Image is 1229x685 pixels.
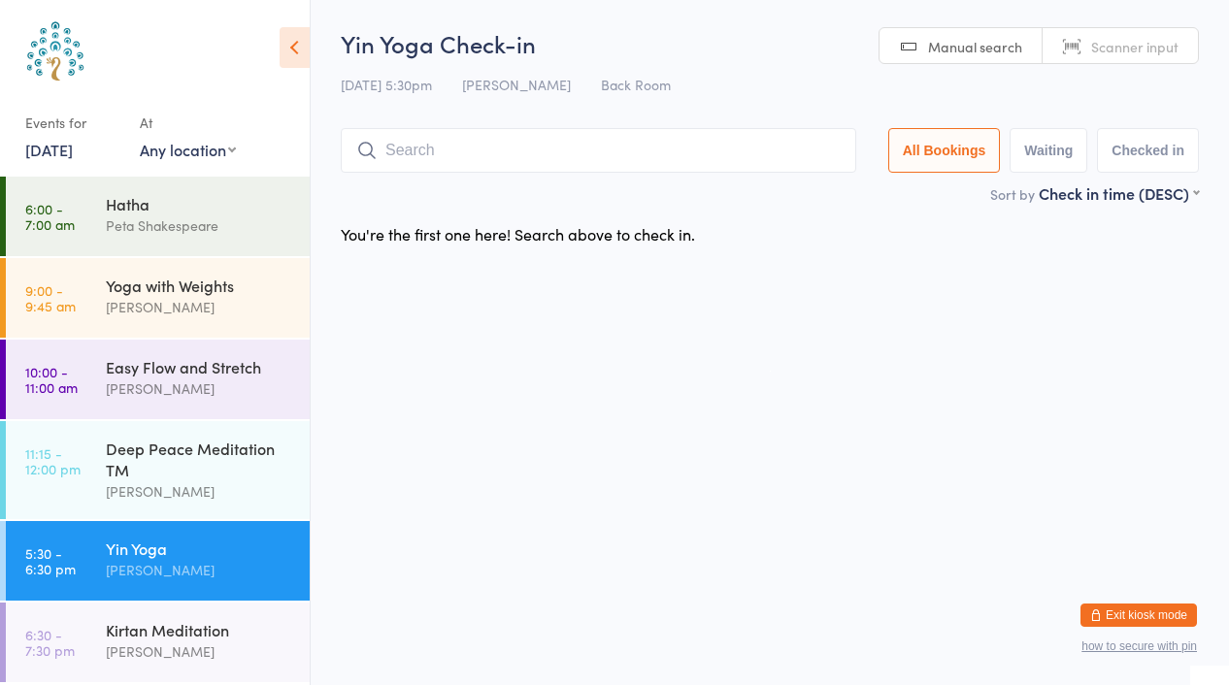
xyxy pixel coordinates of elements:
div: [PERSON_NAME] [106,480,293,503]
time: 6:30 - 7:30 pm [25,627,75,658]
div: Check in time (DESC) [1039,182,1199,204]
h2: Yin Yoga Check-in [341,27,1199,59]
span: Back Room [601,75,671,94]
span: [DATE] 5:30pm [341,75,432,94]
div: Kirtan Meditation [106,619,293,640]
div: [PERSON_NAME] [106,377,293,400]
div: Deep Peace Meditation TM [106,438,293,480]
a: 11:15 -12:00 pmDeep Peace Meditation TM[PERSON_NAME] [6,421,310,519]
div: Easy Flow and Stretch [106,356,293,377]
div: Yin Yoga [106,538,293,559]
div: Peta Shakespeare [106,214,293,237]
label: Sort by [990,184,1035,204]
a: [DATE] [25,139,73,160]
div: Hatha [106,193,293,214]
div: Yoga with Weights [106,275,293,296]
img: Australian School of Meditation & Yoga [19,15,92,87]
button: Waiting [1010,128,1087,173]
div: [PERSON_NAME] [106,559,293,581]
div: At [140,107,236,139]
time: 5:30 - 6:30 pm [25,545,76,576]
a: 5:30 -6:30 pmYin Yoga[PERSON_NAME] [6,521,310,601]
a: 10:00 -11:00 amEasy Flow and Stretch[PERSON_NAME] [6,340,310,419]
a: 6:00 -7:00 amHathaPeta Shakespeare [6,177,310,256]
div: [PERSON_NAME] [106,640,293,663]
div: Events for [25,107,120,139]
div: Any location [140,139,236,160]
a: 9:00 -9:45 amYoga with Weights[PERSON_NAME] [6,258,310,338]
button: All Bookings [888,128,1001,173]
time: 11:15 - 12:00 pm [25,445,81,476]
button: how to secure with pin [1081,639,1197,653]
time: 6:00 - 7:00 am [25,201,75,232]
span: Scanner input [1091,37,1179,56]
span: [PERSON_NAME] [462,75,571,94]
button: Exit kiosk mode [1080,603,1197,627]
a: 6:30 -7:30 pmKirtan Meditation[PERSON_NAME] [6,603,310,682]
div: You're the first one here! Search above to check in. [341,223,695,245]
div: [PERSON_NAME] [106,296,293,318]
time: 10:00 - 11:00 am [25,364,78,395]
time: 9:00 - 9:45 am [25,282,76,313]
button: Checked in [1097,128,1199,173]
span: Manual search [928,37,1022,56]
input: Search [341,128,856,173]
